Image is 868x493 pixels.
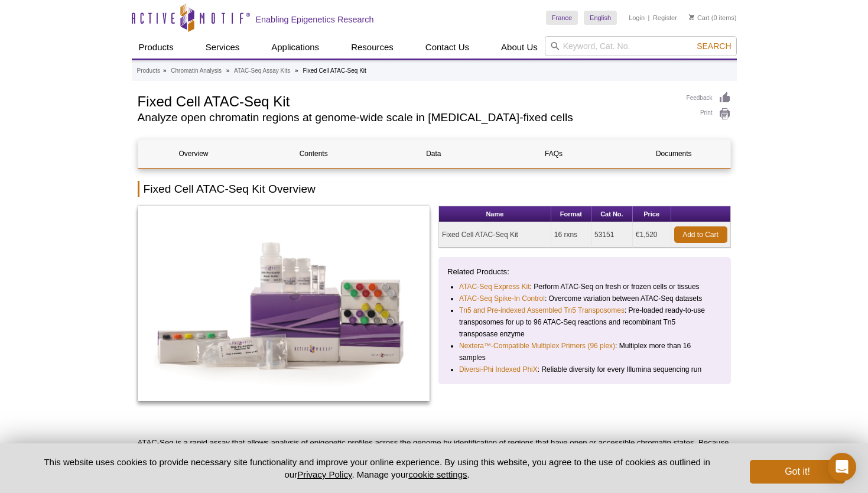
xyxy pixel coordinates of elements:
a: Resources [344,36,401,59]
button: Got it! [750,460,844,484]
a: ATAC-Seq Express Kit [459,281,530,293]
a: Cart [689,14,710,22]
li: : Pre-loaded ready-to-use transposomes for up to 96 ATAC-Seq reactions and recombinant Tn5 transp... [459,304,711,340]
a: ATAC-Seq Spike-In Control [459,293,545,304]
td: 53151 [591,222,633,248]
a: Data [378,140,489,168]
li: : Multiplex more than 16 samples [459,340,711,364]
p: Related Products: [447,266,722,278]
a: Services [199,36,247,59]
a: FAQs [498,140,609,168]
h2: Enabling Epigenetics Research [256,14,374,25]
td: €1,520 [633,222,671,248]
a: Applications [264,36,326,59]
th: Format [551,206,591,222]
div: Open Intercom Messenger [828,453,856,481]
button: Search [693,41,734,51]
a: Print [687,108,731,121]
li: : Reliable diversity for every Illumina sequencing run [459,364,711,375]
li: » [295,67,298,74]
a: Nextera™-Compatible Multiplex Primers (96 plex) [459,340,615,352]
th: Cat No. [591,206,633,222]
h1: Fixed Cell ATAC-Seq Kit [138,92,675,109]
p: ATAC-Seq is a rapid assay that allows analysis of epigenetic profiles across the genome by identi... [138,437,731,472]
a: Tn5 and Pre-indexed Assembled Tn5 Transposomes [459,304,625,316]
li: » [163,67,167,74]
a: Chromatin Analysis [171,66,222,76]
a: Feedback [687,92,731,105]
a: Privacy Policy [297,469,352,479]
li: (0 items) [689,11,737,25]
a: Login [629,14,645,22]
a: Overview [138,140,249,168]
li: : Overcome variation between ATAC-Seq datasets [459,293,711,304]
td: Fixed Cell ATAC-Seq Kit [439,222,551,248]
a: ATAC-Seq Assay Kits [234,66,290,76]
a: Register [653,14,677,22]
p: This website uses cookies to provide necessary site functionality and improve your online experie... [24,456,731,481]
li: Fixed Cell ATAC-Seq Kit [303,67,366,74]
th: Name [439,206,551,222]
li: | [648,11,650,25]
a: Documents [618,140,729,168]
td: 16 rxns [551,222,591,248]
a: Products [132,36,181,59]
span: Search [697,41,731,51]
li: » [226,67,230,74]
a: About Us [494,36,545,59]
a: Diversi-Phi Indexed PhiX [459,364,538,375]
h2: Analyze open chromatin regions at genome-wide scale in [MEDICAL_DATA]-fixed cells [138,112,675,123]
a: English [584,11,617,25]
a: Contents [258,140,369,168]
input: Keyword, Cat. No. [545,36,737,56]
button: cookie settings [408,469,467,479]
img: Your Cart [689,14,694,20]
a: France [546,11,578,25]
img: CUT&Tag-IT Assay Kit - Tissue [138,206,430,401]
a: Add to Cart [674,226,727,243]
a: Products [137,66,160,76]
a: Contact Us [418,36,476,59]
h2: Fixed Cell ATAC-Seq Kit Overview [138,181,731,197]
th: Price [633,206,671,222]
li: : Perform ATAC-Seq on fresh or frozen cells or tissues [459,281,711,293]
